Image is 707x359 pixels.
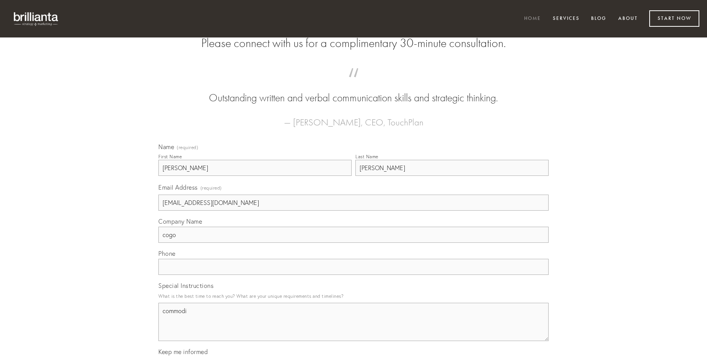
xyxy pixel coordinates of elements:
[158,348,208,356] span: Keep me informed
[158,143,174,151] span: Name
[158,303,549,341] textarea: commodi
[171,76,536,91] span: “
[158,154,182,159] div: First Name
[649,10,699,27] a: Start Now
[158,36,549,50] h2: Please connect with us for a complimentary 30-minute consultation.
[586,13,611,25] a: Blog
[158,218,202,225] span: Company Name
[355,154,378,159] div: Last Name
[548,13,585,25] a: Services
[158,250,176,257] span: Phone
[171,106,536,130] figcaption: — [PERSON_NAME], CEO, TouchPlan
[158,282,213,289] span: Special Instructions
[613,13,643,25] a: About
[519,13,546,25] a: Home
[177,145,198,150] span: (required)
[200,183,222,193] span: (required)
[171,76,536,106] blockquote: Outstanding written and verbal communication skills and strategic thinking.
[158,184,198,191] span: Email Address
[8,8,65,30] img: brillianta - research, strategy, marketing
[158,291,549,301] p: What is the best time to reach you? What are your unique requirements and timelines?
